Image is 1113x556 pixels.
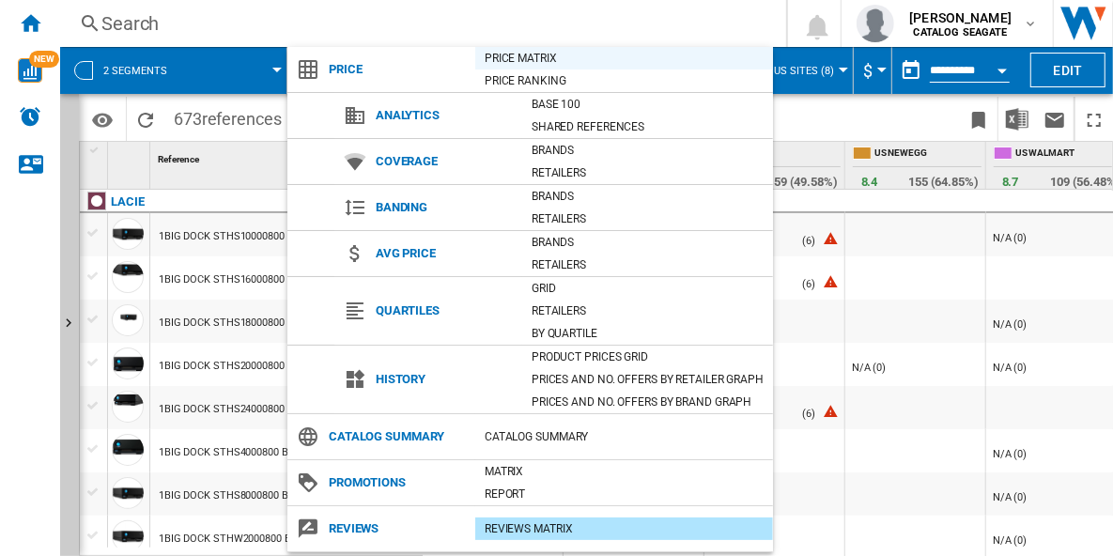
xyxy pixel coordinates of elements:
[522,324,773,343] div: By quartile
[319,516,475,542] span: Reviews
[319,56,475,83] span: Price
[522,393,773,411] div: Prices and No. offers by brand graph
[475,71,773,90] div: Price Ranking
[522,163,773,182] div: Retailers
[522,209,773,228] div: Retailers
[475,485,773,503] div: Report
[366,240,522,267] span: Avg price
[522,141,773,160] div: Brands
[366,194,522,221] span: Banding
[475,519,773,538] div: REVIEWS Matrix
[319,424,475,450] span: Catalog Summary
[522,233,773,252] div: Brands
[366,298,522,324] span: Quartiles
[522,279,773,298] div: Grid
[366,366,522,393] span: History
[522,117,773,136] div: Shared references
[522,370,773,389] div: Prices and No. offers by retailer graph
[475,462,773,481] div: Matrix
[522,301,773,320] div: Retailers
[366,102,522,129] span: Analytics
[522,187,773,206] div: Brands
[522,255,773,274] div: Retailers
[319,470,475,496] span: Promotions
[522,347,773,366] div: Product prices grid
[475,427,773,446] div: Catalog Summary
[475,49,773,68] div: Price Matrix
[366,148,522,175] span: Coverage
[522,95,773,114] div: Base 100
